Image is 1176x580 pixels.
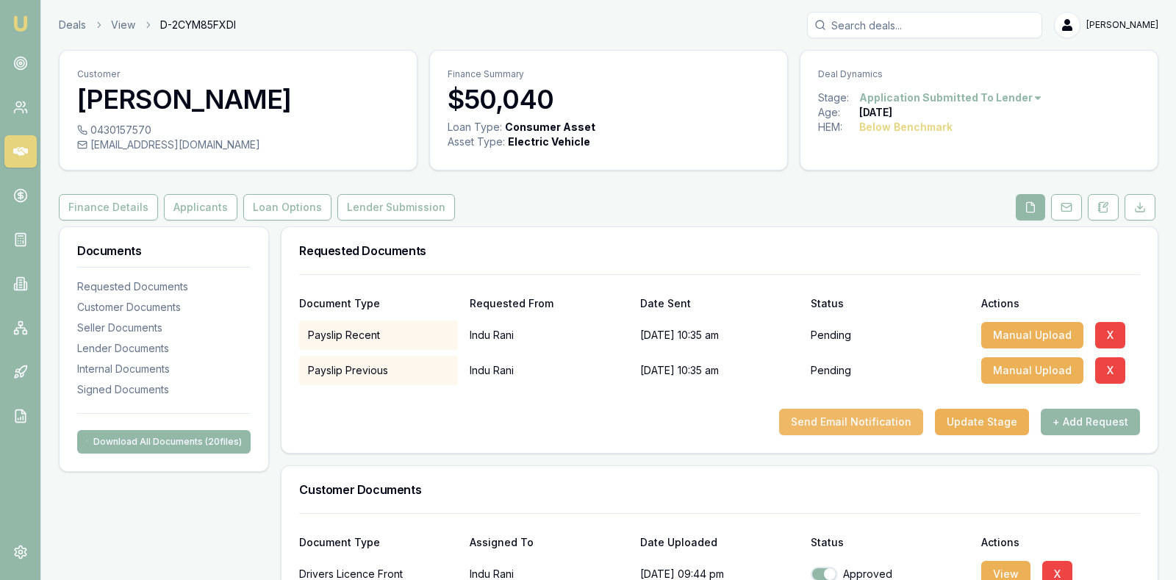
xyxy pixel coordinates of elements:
[1095,322,1125,348] button: X
[859,90,1043,105] button: Application Submitted To Lender
[164,194,237,221] button: Applicants
[161,194,240,221] a: Applicants
[448,68,770,80] p: Finance Summary
[299,537,458,548] div: Document Type
[779,409,923,435] button: Send Email Notification
[981,537,1140,548] div: Actions
[77,123,399,137] div: 0430157570
[59,194,161,221] a: Finance Details
[935,409,1029,435] button: Update Stage
[77,68,399,80] p: Customer
[77,382,251,397] div: Signed Documents
[77,245,251,257] h3: Documents
[508,135,590,149] div: Electric Vehicle
[1041,409,1140,435] button: + Add Request
[811,328,851,343] p: Pending
[470,537,628,548] div: Assigned To
[77,362,251,376] div: Internal Documents
[299,484,1140,495] h3: Customer Documents
[337,194,455,221] button: Lender Submission
[811,298,969,309] div: Status
[299,356,458,385] div: Payslip Previous
[818,105,859,120] div: Age:
[640,537,799,548] div: Date Uploaded
[77,341,251,356] div: Lender Documents
[1086,19,1158,31] span: [PERSON_NAME]
[1095,357,1125,384] button: X
[859,120,953,135] div: Below Benchmark
[160,18,236,32] span: D-2CYM85FXDI
[299,298,458,309] div: Document Type
[448,135,505,149] div: Asset Type :
[59,18,86,32] a: Deals
[640,321,799,350] div: [DATE] 10:35 am
[334,194,458,221] a: Lender Submission
[818,68,1140,80] p: Deal Dynamics
[640,298,799,309] div: Date Sent
[448,120,502,135] div: Loan Type:
[981,298,1140,309] div: Actions
[12,15,29,32] img: emu-icon-u.png
[299,245,1140,257] h3: Requested Documents
[59,194,158,221] button: Finance Details
[981,322,1083,348] button: Manual Upload
[77,85,399,114] h3: [PERSON_NAME]
[299,321,458,350] div: Payslip Recent
[811,537,969,548] div: Status
[77,279,251,294] div: Requested Documents
[77,321,251,335] div: Seller Documents
[77,430,251,454] button: Download All Documents (20files)
[505,120,595,135] div: Consumer Asset
[818,90,859,105] div: Stage:
[640,356,799,385] div: [DATE] 10:35 am
[981,357,1083,384] button: Manual Upload
[859,105,892,120] div: [DATE]
[470,321,628,350] p: Indu Rani
[807,12,1042,38] input: Search deals
[59,18,236,32] nav: breadcrumb
[77,137,399,152] div: [EMAIL_ADDRESS][DOMAIN_NAME]
[470,356,628,385] p: Indu Rani
[470,298,628,309] div: Requested From
[818,120,859,135] div: HEM:
[77,300,251,315] div: Customer Documents
[240,194,334,221] a: Loan Options
[448,85,770,114] h3: $50,040
[811,363,851,378] p: Pending
[243,194,331,221] button: Loan Options
[111,18,135,32] a: View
